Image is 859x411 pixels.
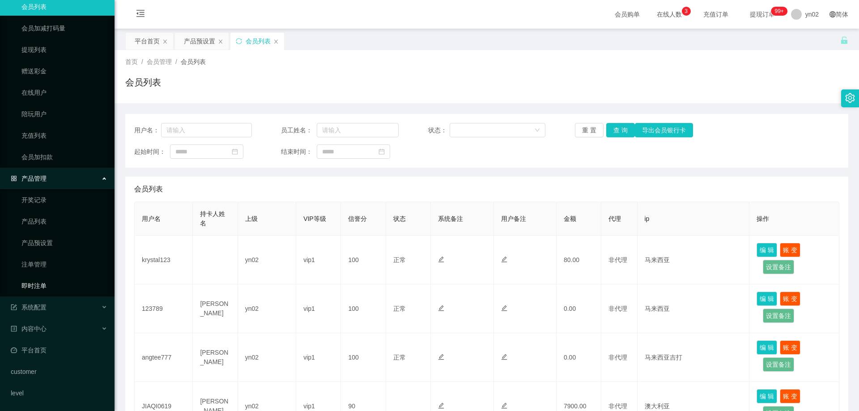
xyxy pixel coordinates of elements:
[317,123,399,137] input: 请输入
[161,123,252,137] input: 请输入
[608,305,627,312] span: 非代理
[142,215,161,222] span: 用户名
[135,284,193,333] td: 123789
[21,234,107,252] a: 产品预设置
[763,309,794,323] button: 设置备注
[11,363,107,381] a: customer
[245,215,258,222] span: 上级
[21,62,107,80] a: 赠送彩金
[757,215,769,222] span: 操作
[125,58,138,65] span: 首页
[135,33,160,50] div: 平台首页
[281,126,317,135] span: 员工姓名：
[393,215,406,222] span: 状态
[763,260,794,274] button: 设置备注
[780,389,800,403] button: 账 变
[757,292,777,306] button: 编 辑
[184,33,215,50] div: 产品预设置
[608,215,621,222] span: 代理
[21,19,107,37] a: 会员加减打码量
[281,147,317,157] span: 结束时间：
[11,304,17,310] i: 图标: form
[141,58,143,65] span: /
[303,215,326,222] span: VIP等级
[232,148,238,155] i: 图标: calendar
[125,76,161,89] h1: 会员列表
[638,333,750,382] td: 马来西亚吉打
[606,123,635,137] button: 查 询
[341,333,386,382] td: 100
[438,215,463,222] span: 系统备注
[21,191,107,209] a: 开奖记录
[162,39,168,44] i: 图标: close
[763,357,794,372] button: 设置备注
[780,243,800,257] button: 账 变
[11,175,17,182] i: 图标: appstore-o
[135,333,193,382] td: angtee777
[21,84,107,102] a: 在线用户
[21,212,107,230] a: 产品列表
[501,256,507,263] i: 图标: edit
[11,325,47,332] span: 内容中心
[829,11,836,17] i: 图标: global
[557,333,601,382] td: 0.00
[11,341,107,359] a: 图标: dashboard平台首页
[246,33,271,50] div: 会员列表
[652,11,686,17] span: 在线人数
[501,354,507,360] i: 图标: edit
[11,304,47,311] span: 系统配置
[135,236,193,284] td: krystal123
[236,38,242,44] i: 图标: sync
[175,58,177,65] span: /
[840,36,848,44] i: 图标: unlock
[645,215,650,222] span: ip
[699,11,733,17] span: 充值订单
[501,403,507,409] i: 图标: edit
[501,305,507,311] i: 图标: edit
[535,127,540,134] i: 图标: down
[273,39,279,44] i: 图标: close
[238,284,296,333] td: yn02
[638,284,750,333] td: 马来西亚
[181,58,206,65] span: 会员列表
[682,7,691,16] sup: 3
[745,11,779,17] span: 提现订单
[685,7,688,16] p: 3
[608,403,627,410] span: 非代理
[21,41,107,59] a: 提现列表
[608,354,627,361] span: 非代理
[845,93,855,103] i: 图标: setting
[757,340,777,355] button: 编 辑
[757,243,777,257] button: 编 辑
[238,333,296,382] td: yn02
[780,292,800,306] button: 账 变
[348,215,367,222] span: 信誉分
[193,284,238,333] td: [PERSON_NAME]
[134,126,161,135] span: 用户名：
[438,256,444,263] i: 图标: edit
[780,340,800,355] button: 账 变
[134,147,170,157] span: 起始时间：
[557,284,601,333] td: 0.00
[200,210,225,227] span: 持卡人姓名
[557,236,601,284] td: 80.00
[21,255,107,273] a: 注单管理
[378,148,385,155] i: 图标: calendar
[428,126,450,135] span: 状态：
[11,384,107,402] a: level
[341,236,386,284] td: 100
[296,236,341,284] td: vip1
[393,305,406,312] span: 正常
[11,326,17,332] i: 图标: profile
[147,58,172,65] span: 会员管理
[21,148,107,166] a: 会员加扣款
[341,284,386,333] td: 100
[564,215,576,222] span: 金额
[21,105,107,123] a: 陪玩用户
[635,123,693,137] button: 导出会员银行卡
[608,256,627,263] span: 非代理
[438,305,444,311] i: 图标: edit
[21,127,107,144] a: 充值列表
[218,39,223,44] i: 图标: close
[21,277,107,295] a: 即时注单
